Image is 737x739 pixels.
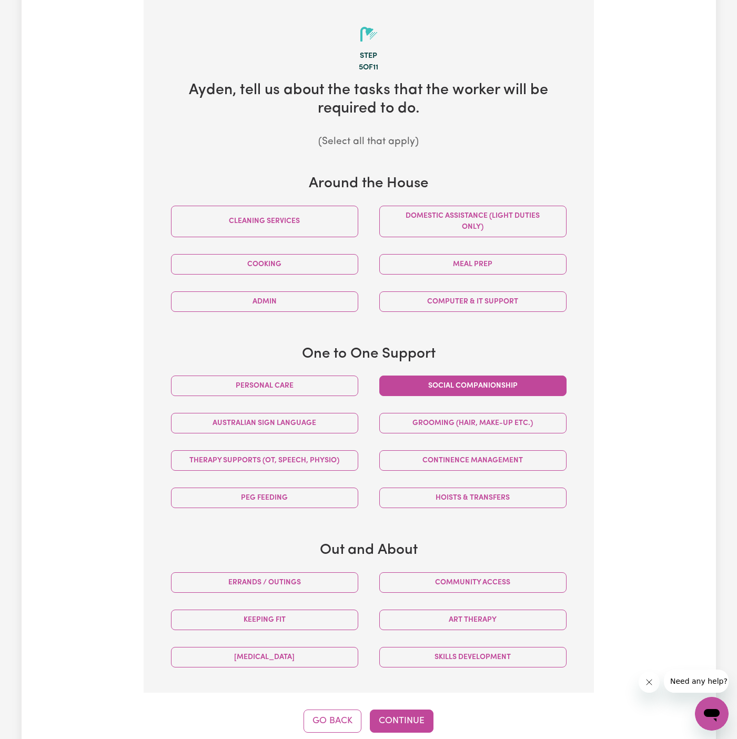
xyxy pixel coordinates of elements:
button: Art therapy [379,610,567,630]
iframe: Message from company [664,670,729,693]
button: Cleaning services [171,206,358,237]
iframe: Button to launch messaging window [695,697,729,731]
button: Continence management [379,450,567,471]
button: Community access [379,572,567,593]
button: Admin [171,291,358,312]
h3: Around the House [160,175,577,193]
h3: Out and About [160,542,577,560]
button: Skills Development [379,647,567,667]
button: Hoists & transfers [379,488,567,508]
button: Social companionship [379,376,567,396]
button: Domestic assistance (light duties only) [379,206,567,237]
button: Keeping fit [171,610,358,630]
button: Grooming (hair, make-up etc.) [379,413,567,433]
p: (Select all that apply) [160,135,577,150]
button: PEG feeding [171,488,358,508]
button: Continue [370,710,433,733]
button: Australian Sign Language [171,413,358,433]
h3: One to One Support [160,346,577,363]
button: Therapy Supports (OT, speech, physio) [171,450,358,471]
button: [MEDICAL_DATA] [171,647,358,667]
div: 5 of 11 [160,62,577,74]
iframe: Close message [639,672,660,693]
div: Step [160,50,577,62]
h2: Ayden , tell us about the tasks that the worker will be required to do. [160,82,577,118]
button: Errands / Outings [171,572,358,593]
button: Computer & IT Support [379,291,567,312]
button: Personal care [171,376,358,396]
button: Cooking [171,254,358,275]
button: Go Back [304,710,361,733]
button: Meal prep [379,254,567,275]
